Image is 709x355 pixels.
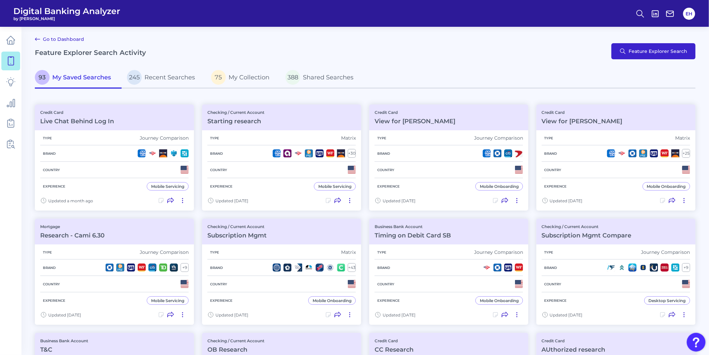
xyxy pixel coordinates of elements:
[542,184,570,189] h5: Experience
[474,249,523,255] div: Journey Comparison
[35,35,84,43] a: Go to Dashboard
[207,282,230,286] h5: Country
[40,118,114,125] h3: Live Chat Behind Log In
[207,110,264,115] p: Checking / Current Account
[35,104,194,211] a: Credit CardLive Chat Behind Log InTypeJourney ComparisonBrandCountryExperienceMobile ServicingUpd...
[207,224,267,229] p: Checking / Current Account
[542,298,570,303] h5: Experience
[52,74,111,81] span: My Saved Searches
[649,298,686,303] div: Desktop Servicing
[542,282,564,286] h5: Country
[140,135,189,141] div: Journey Comparison
[348,149,356,158] div: + 30
[229,74,269,81] span: My Collection
[536,219,696,325] a: Checking / Current AccountSubscription Mgmt CompareTypeJourney ComparisonBrand+9CountryExperience...
[207,118,264,125] h3: Starting research
[542,338,605,343] p: Credit Card
[48,198,93,203] span: Updated a month ago
[474,135,523,141] div: Journey Comparison
[303,74,353,81] span: Shared Searches
[35,67,122,89] a: 93My Saved Searches
[202,104,361,211] a: Checking / Current AccountStarting researchTypeMatrixBrand+30CountryExperienceMobile ServicingUpd...
[629,49,688,54] span: Feature Explorer Search
[13,6,120,16] span: Digital Banking Analyzer
[151,184,184,189] div: Mobile Servicing
[40,168,63,172] h5: Country
[48,312,81,317] span: Updated [DATE]
[207,136,222,140] h5: Type
[480,184,519,189] div: Mobile Onboarding
[641,249,690,255] div: Journey Comparison
[40,136,55,140] h5: Type
[375,250,389,255] h5: Type
[207,151,225,156] h5: Brand
[611,43,696,59] button: Feature Explorer Search
[206,67,280,89] a: 75My Collection
[375,298,402,303] h5: Experience
[40,338,88,343] p: Business Bank Account
[542,110,623,115] p: Credit Card
[369,219,528,325] a: Business Bank AccountTiming on Debit Card SBTypeJourney ComparisonBrandCountryExperienceMobile On...
[550,312,583,317] span: Updated [DATE]
[13,16,120,21] span: by [PERSON_NAME]
[127,70,142,85] span: 245
[375,168,397,172] h5: Country
[313,298,351,303] div: Mobile Onboarding
[151,298,184,303] div: Mobile Servicing
[207,250,222,255] h5: Type
[647,184,686,189] div: Mobile Onboarding
[40,110,114,115] p: Credit Card
[40,250,55,255] h5: Type
[144,74,195,81] span: Recent Searches
[348,263,356,272] div: + 43
[207,184,235,189] h5: Experience
[285,70,300,85] span: 388
[35,219,194,325] a: MortgageResearch - Cami 6.30TypeJourney ComparisonBrand+9CountryExperienceMobile ServicingUpdated...
[542,250,556,255] h5: Type
[207,298,235,303] h5: Experience
[542,346,605,353] h3: AUthorized research
[207,168,230,172] h5: Country
[40,298,68,303] h5: Experience
[207,266,225,270] h5: Brand
[687,333,706,352] button: Open Resource Center
[550,198,583,203] span: Updated [DATE]
[341,135,356,141] div: Matrix
[375,346,413,353] h3: CC Research
[40,184,68,189] h5: Experience
[341,249,356,255] div: Matrix
[542,168,564,172] h5: Country
[375,266,393,270] h5: Brand
[375,232,451,239] h3: Timing on Debit Card SB
[542,266,560,270] h5: Brand
[675,135,690,141] div: Matrix
[369,104,528,211] a: Credit CardView for [PERSON_NAME]TypeJourney ComparisonBrandCountryExperienceMobile OnboardingUpd...
[40,346,88,353] h3: T&C
[35,70,50,85] span: 93
[383,198,415,203] span: Updated [DATE]
[211,70,226,85] span: 75
[383,312,415,317] span: Updated [DATE]
[122,67,206,89] a: 245Recent Searches
[480,298,519,303] div: Mobile Onboarding
[140,249,189,255] div: Journey Comparison
[207,346,264,353] h3: OB Research
[375,338,413,343] p: Credit Card
[542,232,632,239] h3: Subscription Mgmt Compare
[40,224,105,229] p: Mortgage
[280,67,364,89] a: 388Shared Searches
[375,110,455,115] p: Credit Card
[375,184,402,189] h5: Experience
[375,151,393,156] h5: Brand
[215,312,248,317] span: Updated [DATE]
[542,224,632,229] p: Checking / Current Account
[375,282,397,286] h5: Country
[35,49,146,57] h2: Feature Explorer Search Activity
[682,149,690,158] div: + 25
[683,8,695,20] button: EH
[375,224,451,229] p: Business Bank Account
[542,136,556,140] h5: Type
[542,118,623,125] h3: View for [PERSON_NAME]
[318,184,351,189] div: Mobile Servicing
[40,232,105,239] h3: Research - Cami 6.30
